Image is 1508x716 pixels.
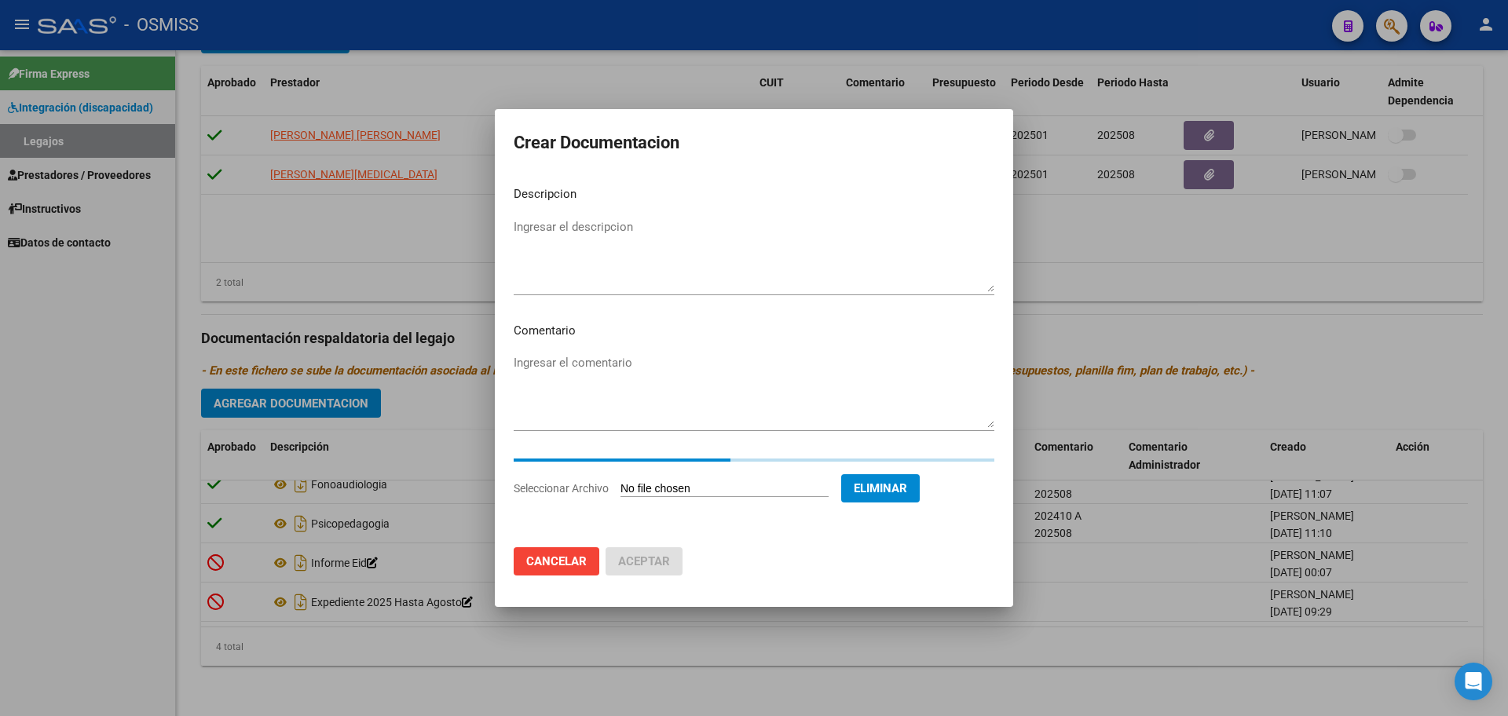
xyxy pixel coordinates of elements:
[514,482,609,495] span: Seleccionar Archivo
[526,554,587,568] span: Cancelar
[854,481,907,495] span: Eliminar
[514,322,994,340] p: Comentario
[514,185,994,203] p: Descripcion
[841,474,920,502] button: Eliminar
[606,547,683,575] button: Aceptar
[1455,663,1492,700] div: Open Intercom Messenger
[618,554,670,568] span: Aceptar
[514,547,599,575] button: Cancelar
[514,128,994,158] h2: Crear Documentacion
